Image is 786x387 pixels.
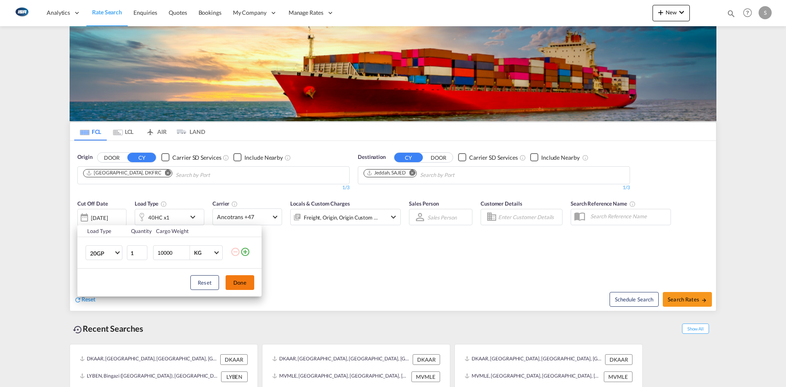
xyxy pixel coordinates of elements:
[77,225,126,237] th: Load Type
[157,246,190,260] input: Enter Weight
[86,245,122,260] md-select: Choose: 20GP
[127,245,147,260] input: Qty
[126,225,151,237] th: Quantity
[230,247,240,257] md-icon: icon-minus-circle-outline
[156,227,226,235] div: Cargo Weight
[190,275,219,290] button: Reset
[240,247,250,257] md-icon: icon-plus-circle-outline
[226,275,254,290] button: Done
[194,249,201,256] div: KG
[90,249,114,258] span: 20GP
